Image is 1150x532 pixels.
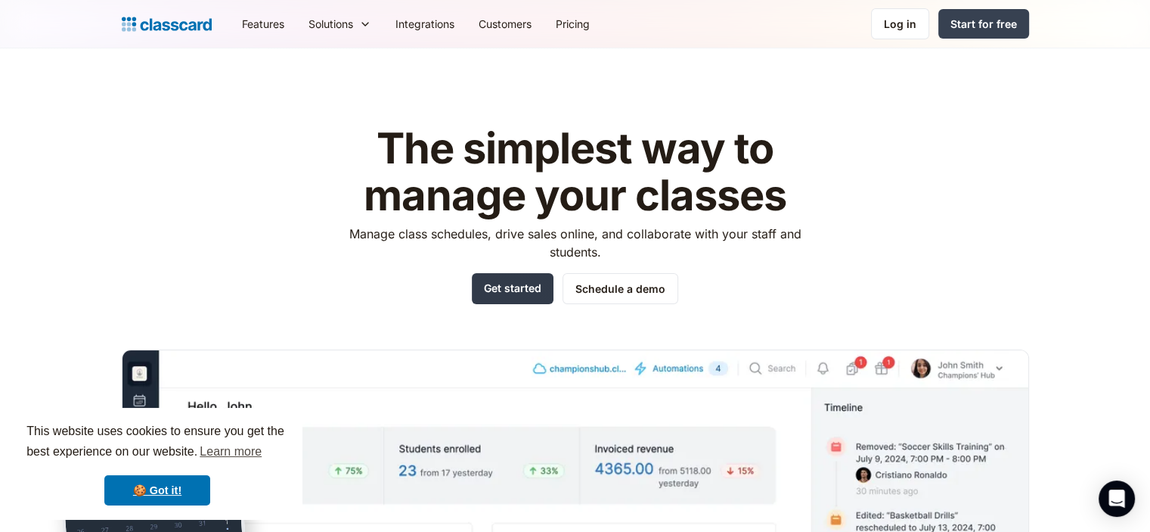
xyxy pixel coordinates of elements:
div: cookieconsent [12,408,302,520]
div: Solutions [308,16,353,32]
a: Pricing [544,7,602,41]
span: This website uses cookies to ensure you get the best experience on our website. [26,422,288,463]
a: learn more about cookies [197,440,264,463]
a: Integrations [383,7,467,41]
div: Log in [884,16,916,32]
a: dismiss cookie message [104,475,210,506]
a: home [122,14,212,35]
div: Open Intercom Messenger [1099,481,1135,517]
a: Customers [467,7,544,41]
div: Start for free [950,16,1017,32]
div: Solutions [296,7,383,41]
a: Start for free [938,9,1029,39]
a: Log in [871,8,929,39]
a: Features [230,7,296,41]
